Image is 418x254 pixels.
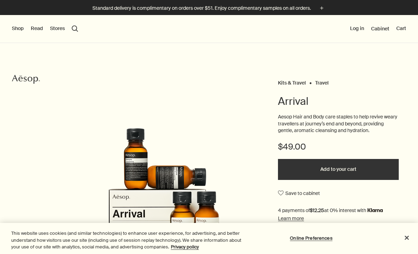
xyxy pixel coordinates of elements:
[72,26,78,32] button: Open search
[12,15,78,43] nav: primary
[278,94,399,108] h1: Arrival
[399,230,414,245] button: Close
[278,141,306,152] span: $49.00
[315,80,329,83] a: Travel
[11,230,251,251] div: This website uses cookies (and similar technologies) to enhance user experience, for advertising,...
[12,74,40,85] svg: Aesop
[371,26,389,32] a: Cabinet
[10,72,42,88] a: Aesop
[396,25,406,32] button: Cart
[92,4,326,12] button: Standard delivery is complimentary on orders over $51. Enjoy complimentary samples on all orders.
[12,25,24,32] button: Shop
[278,80,306,83] a: Kits & Travel
[278,187,320,199] button: Save to cabinet
[278,159,399,180] button: Add to your cart - $49.00
[350,25,364,32] button: Log in
[278,114,399,134] p: Aesop Hair and Body care staples to help revive weary travellers at journey’s end and beyond, pro...
[31,25,43,32] button: Read
[289,231,333,245] button: Online Preferences, Opens the preference center dialog
[350,15,406,43] nav: supplementary
[50,25,65,32] button: Stores
[171,244,199,250] a: More information about your privacy, opens in a new tab
[92,5,311,12] p: Standard delivery is complimentary on orders over $51. Enjoy complimentary samples on all orders.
